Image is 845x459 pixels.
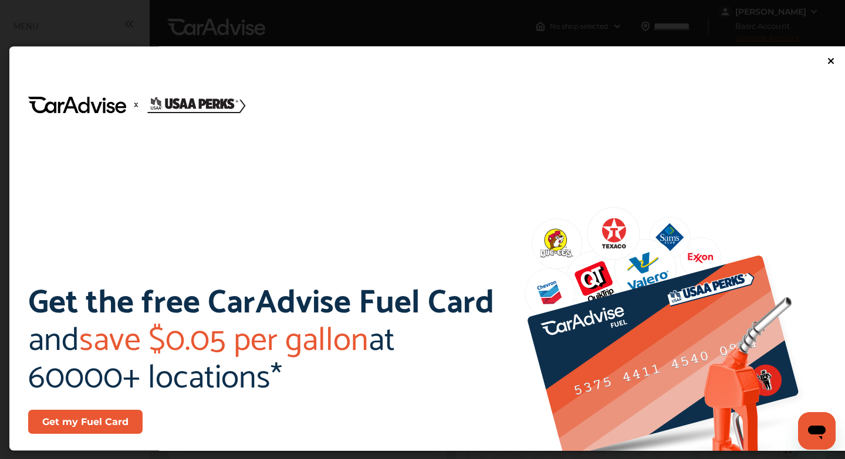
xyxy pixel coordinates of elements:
iframe: Button to launch messaging window [798,412,836,450]
span: at [369,307,395,362]
span: and [28,307,79,362]
img: i85PM1v5UtdP9sXAtjSuITTPCbRGon30paZfl+De13piH2zjMgAAAAAElFTkSuQmCC [28,97,246,113]
p: 60000+ locations* [28,344,494,400]
p: Get the free CarAdvise Fuel Card [28,269,494,325]
button: Get my Fuel Card [28,410,143,434]
span: save $0.05 per gallon [79,307,369,362]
